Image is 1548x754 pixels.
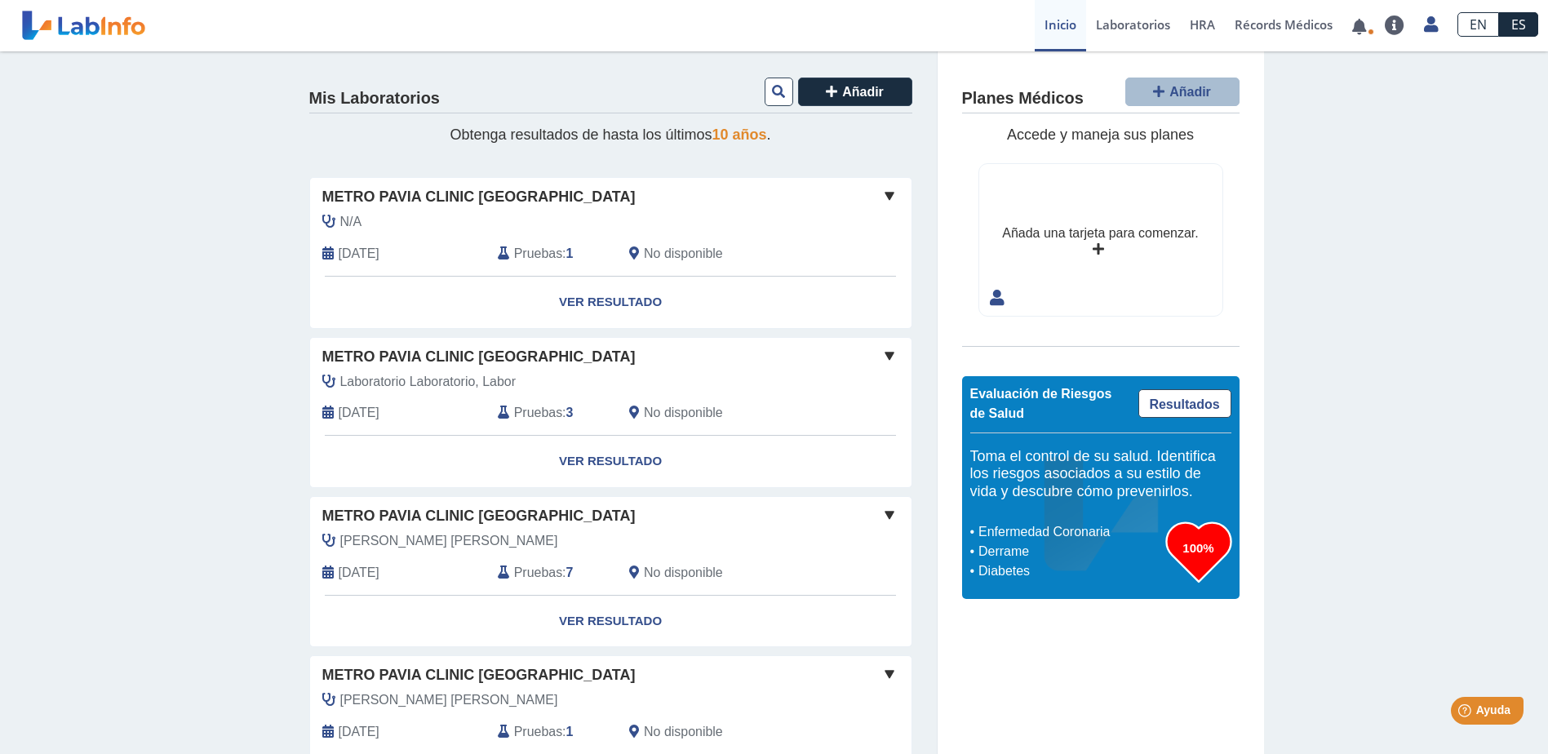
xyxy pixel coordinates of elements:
[310,436,912,487] a: Ver Resultado
[644,244,723,264] span: No disponible
[1190,16,1215,33] span: HRA
[798,78,912,106] button: Añadir
[322,186,636,208] span: Metro Pavia Clinic [GEOGRAPHIC_DATA]
[970,387,1112,420] span: Evaluación de Riesgos de Salud
[514,403,562,423] span: Pruebas
[1125,78,1240,106] button: Añadir
[1403,690,1530,736] iframe: Help widget launcher
[322,346,636,368] span: Metro Pavia Clinic [GEOGRAPHIC_DATA]
[340,690,558,710] span: Perez Berdeguer, Carlos
[1007,126,1194,143] span: Accede y maneja sus planes
[970,448,1231,501] h5: Toma el control de su salud. Identifica los riesgos asociados a su estilo de vida y descubre cómo...
[566,725,574,738] b: 1
[339,244,379,264] span: 2025-08-15
[450,126,770,143] span: Obtenga resultados de hasta los últimos .
[644,403,723,423] span: No disponible
[340,372,517,392] span: Laboratorio Laboratorio, Labor
[310,596,912,647] a: Ver Resultado
[322,664,636,686] span: Metro Pavia Clinic [GEOGRAPHIC_DATA]
[486,403,617,423] div: :
[962,89,1084,109] h4: Planes Médicos
[310,277,912,328] a: Ver Resultado
[340,212,362,232] span: N/A
[309,89,440,109] h4: Mis Laboratorios
[974,522,1166,542] li: Enfermedad Coronaria
[1002,224,1198,243] div: Añada una tarjeta para comenzar.
[339,403,379,423] span: 2025-08-08
[1169,85,1211,99] span: Añadir
[340,531,558,551] span: Perez Berdeguer, Carlos
[486,722,617,742] div: :
[644,563,723,583] span: No disponible
[486,563,617,583] div: :
[514,563,562,583] span: Pruebas
[974,542,1166,561] li: Derrame
[566,406,574,419] b: 3
[566,246,574,260] b: 1
[322,505,636,527] span: Metro Pavia Clinic [GEOGRAPHIC_DATA]
[974,561,1166,581] li: Diabetes
[1138,389,1231,418] a: Resultados
[339,722,379,742] span: 2025-04-02
[514,722,562,742] span: Pruebas
[514,244,562,264] span: Pruebas
[1499,12,1538,37] a: ES
[644,722,723,742] span: No disponible
[566,565,574,579] b: 7
[1166,538,1231,558] h3: 100%
[339,563,379,583] span: 2025-04-10
[1457,12,1499,37] a: EN
[842,85,884,99] span: Añadir
[712,126,767,143] span: 10 años
[486,244,617,264] div: :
